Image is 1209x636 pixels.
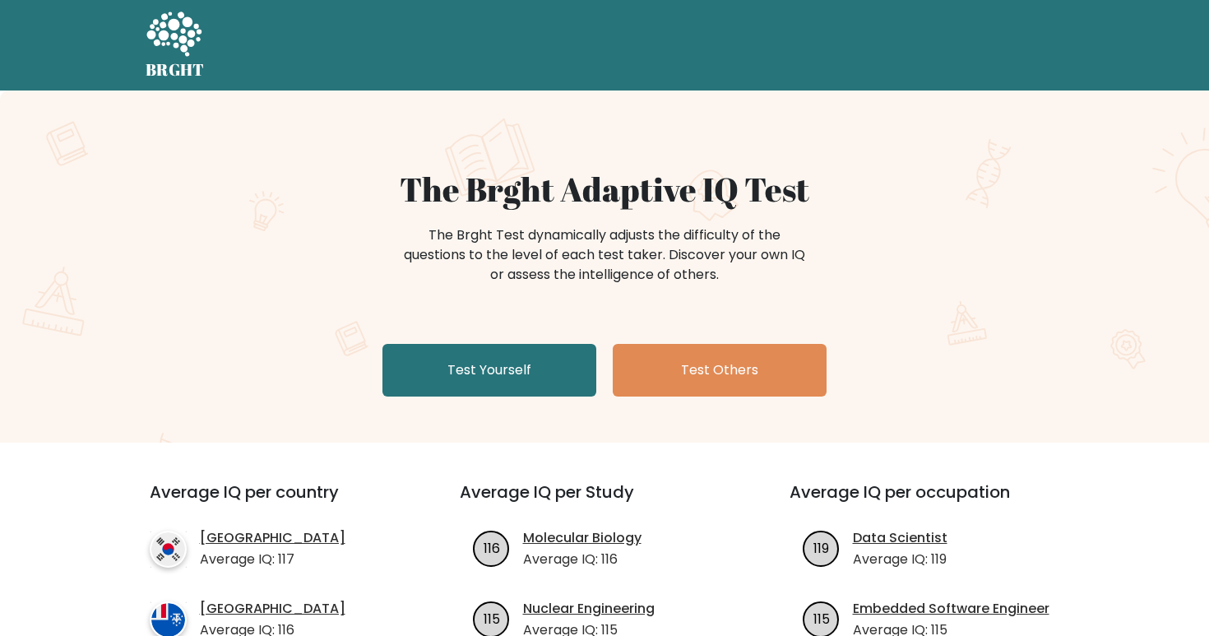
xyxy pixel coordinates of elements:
[382,344,596,397] a: Test Yourself
[460,482,750,522] h3: Average IQ per Study
[613,344,827,397] a: Test Others
[853,528,947,548] a: Data Scientist
[203,169,1006,209] h1: The Brght Adaptive IQ Test
[853,599,1049,619] a: Embedded Software Engineer
[523,550,642,569] p: Average IQ: 116
[813,538,829,557] text: 119
[790,482,1080,522] h3: Average IQ per occupation
[150,531,187,568] img: country
[200,528,345,548] a: [GEOGRAPHIC_DATA]
[200,599,345,619] a: [GEOGRAPHIC_DATA]
[483,538,499,557] text: 116
[200,550,345,569] p: Average IQ: 117
[483,609,499,628] text: 115
[399,225,810,285] div: The Brght Test dynamically adjusts the difficulty of the questions to the level of each test take...
[146,60,205,80] h5: BRGHT
[853,550,947,569] p: Average IQ: 119
[523,599,655,619] a: Nuclear Engineering
[146,7,205,84] a: BRGHT
[523,528,642,548] a: Molecular Biology
[150,482,401,522] h3: Average IQ per country
[813,609,829,628] text: 115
